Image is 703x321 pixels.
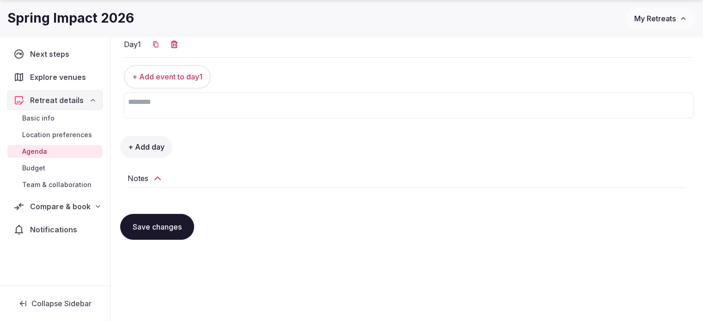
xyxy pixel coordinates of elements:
[120,214,194,240] button: Save changes
[7,162,103,175] a: Budget
[7,145,103,158] a: Agenda
[128,173,148,184] h2: Notes
[7,293,103,314] button: Collapse Sidebar
[7,67,103,87] a: Explore venues
[7,44,103,64] a: Next steps
[30,224,81,235] span: Notifications
[124,65,211,88] button: + Add event to day1
[22,114,55,123] span: Basic info
[634,14,676,23] span: My Retreats
[30,95,84,106] span: Retreat details
[22,130,92,139] span: Location preferences
[7,128,103,141] a: Location preferences
[30,201,91,212] span: Compare & book
[30,72,90,83] span: Explore venues
[30,48,73,60] span: Next steps
[7,9,134,27] h1: Spring Impact 2026
[22,180,92,189] span: Team & collaboration
[7,178,103,191] a: Team & collaboration
[22,147,47,156] span: Agenda
[7,220,103,239] a: Notifications
[7,112,103,125] a: Basic info
[120,136,172,158] button: + Add day
[31,299,92,308] span: Collapse Sidebar
[22,164,45,173] span: Budget
[625,7,696,30] button: My Retreats
[124,39,141,50] h3: Day 1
